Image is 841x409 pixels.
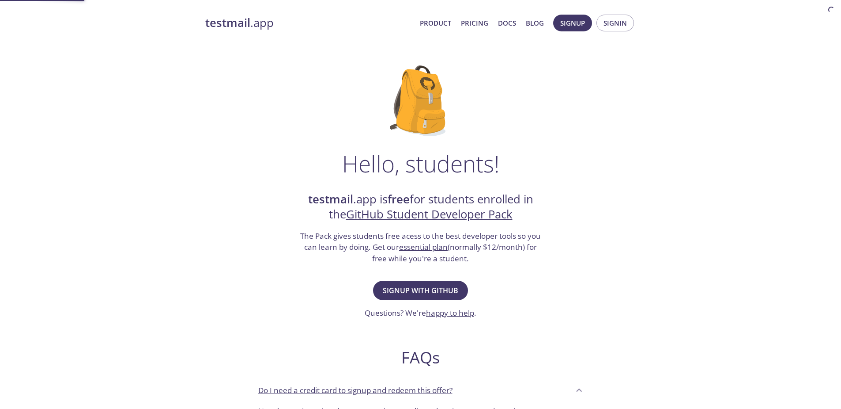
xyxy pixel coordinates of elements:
[373,281,468,300] button: Signup with GitHub
[526,17,544,29] a: Blog
[205,15,250,31] strong: testmail
[388,191,410,207] strong: free
[299,192,542,222] h2: .app is for students enrolled in the
[399,242,448,252] a: essential plan
[596,15,634,31] button: Signin
[420,17,451,29] a: Product
[603,17,627,29] span: Signin
[553,15,592,31] button: Signup
[299,230,542,264] h3: The Pack gives students free acess to the best developer tools so you can learn by doing. Get our...
[426,308,474,318] a: happy to help
[205,15,413,31] a: testmail.app
[346,206,513,222] a: GitHub Student Developer Pack
[383,284,458,297] span: Signup with GitHub
[461,17,488,29] a: Pricing
[258,385,453,396] p: Do I need a credit card to signup and redeem this offer?
[390,65,451,136] img: github-student-backpack.png
[308,191,353,207] strong: testmail
[342,150,499,177] h1: Hello, students!
[251,378,590,402] div: Do I need a credit card to signup and redeem this offer?
[251,348,590,367] h2: FAQs
[365,307,476,319] h3: Questions? We're .
[498,17,516,29] a: Docs
[560,17,585,29] span: Signup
